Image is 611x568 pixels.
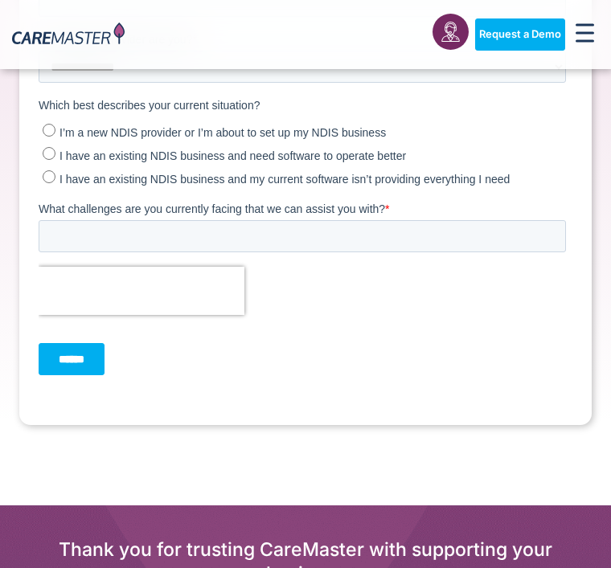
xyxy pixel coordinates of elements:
[479,28,561,41] span: Request a Demo
[12,22,125,47] img: CareMaster Logo
[267,2,322,14] span: Last Name
[475,18,565,51] a: Request a Demo
[572,18,600,51] div: Menu Toggle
